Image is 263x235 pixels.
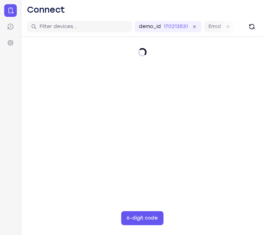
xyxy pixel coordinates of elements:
label: demo_id [139,23,161,30]
button: 6-digit code [121,211,163,225]
input: Filter devices... [40,23,128,30]
button: Refresh [246,21,257,32]
label: Email [208,23,221,30]
a: Connect [4,4,17,17]
h1: Connect [27,4,65,15]
a: Settings [4,36,17,49]
a: Sessions [4,20,17,33]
